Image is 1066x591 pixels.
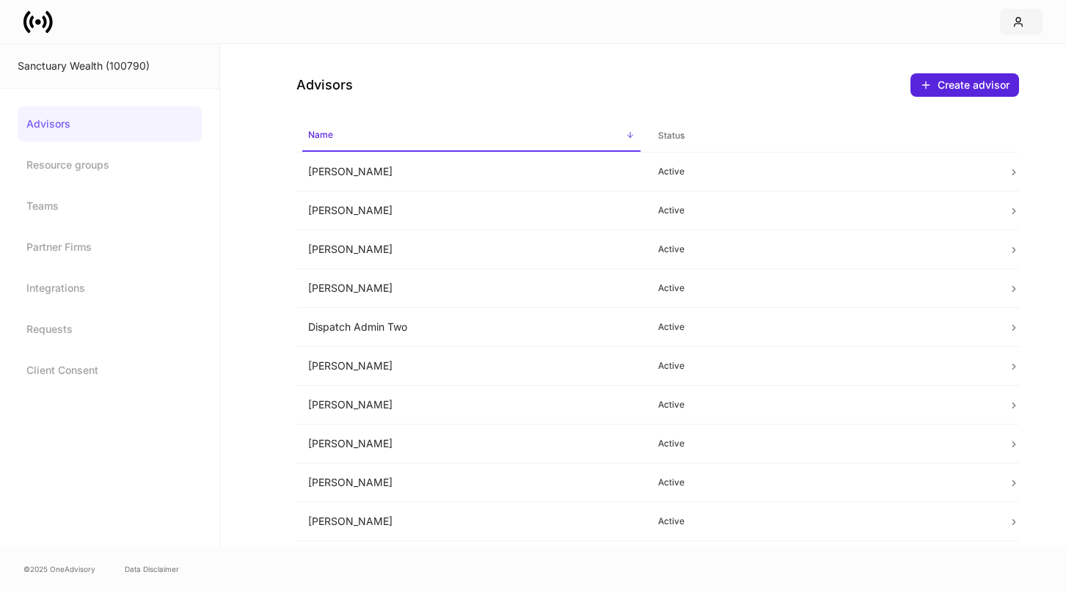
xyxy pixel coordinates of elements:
[18,271,202,306] a: Integrations
[296,230,646,269] td: [PERSON_NAME]
[296,463,646,502] td: [PERSON_NAME]
[18,59,202,73] div: Sanctuary Wealth (100790)
[658,399,985,411] p: Active
[658,438,985,449] p: Active
[296,76,353,94] h4: Advisors
[18,188,202,224] a: Teams
[296,502,646,541] td: [PERSON_NAME]
[18,230,202,265] a: Partner Firms
[296,541,646,580] td: [PERSON_NAME]
[938,78,1010,92] div: Create advisor
[125,563,179,575] a: Data Disclaimer
[296,386,646,425] td: [PERSON_NAME]
[658,282,985,294] p: Active
[18,353,202,388] a: Client Consent
[296,269,646,308] td: [PERSON_NAME]
[658,477,985,488] p: Active
[296,347,646,386] td: [PERSON_NAME]
[658,128,684,142] h6: Status
[302,120,640,152] span: Name
[652,121,990,151] span: Status
[296,425,646,463] td: [PERSON_NAME]
[658,515,985,527] p: Active
[18,312,202,347] a: Requests
[910,73,1019,97] button: Create advisor
[658,243,985,255] p: Active
[296,191,646,230] td: [PERSON_NAME]
[18,147,202,183] a: Resource groups
[658,205,985,216] p: Active
[658,360,985,372] p: Active
[18,106,202,142] a: Advisors
[296,308,646,347] td: Dispatch Admin Two
[658,166,985,177] p: Active
[296,153,646,191] td: [PERSON_NAME]
[658,321,985,333] p: Active
[308,128,333,142] h6: Name
[23,563,95,575] span: © 2025 OneAdvisory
